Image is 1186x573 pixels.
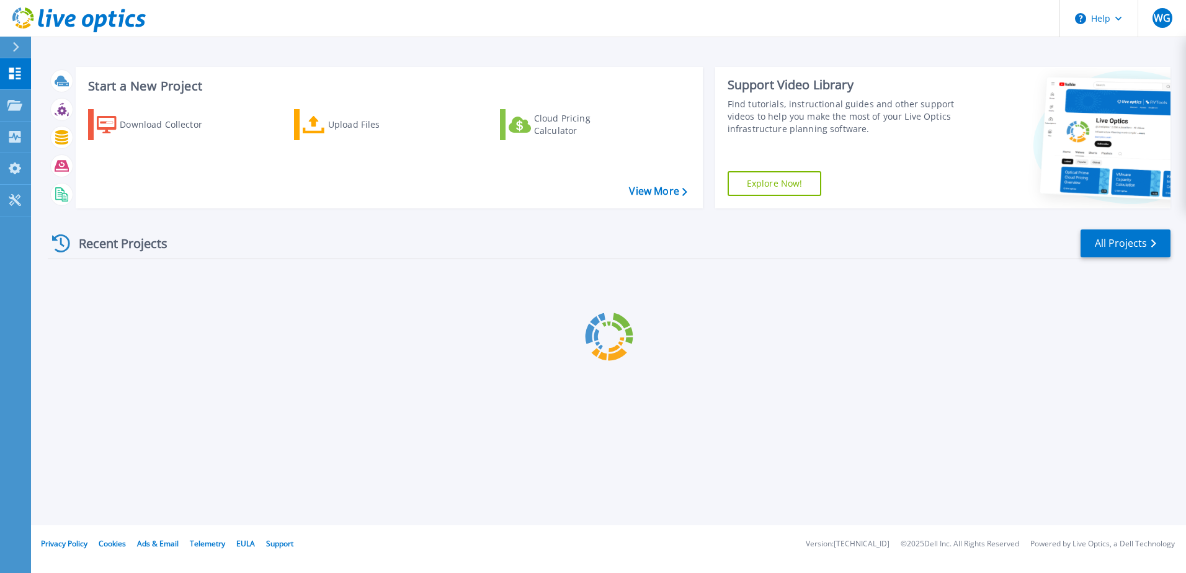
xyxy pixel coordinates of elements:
div: Cloud Pricing Calculator [534,112,633,137]
li: Version: [TECHNICAL_ID] [806,540,890,548]
div: Recent Projects [48,228,184,259]
li: © 2025 Dell Inc. All Rights Reserved [901,540,1019,548]
a: EULA [236,538,255,549]
a: Explore Now! [728,171,822,196]
div: Download Collector [120,112,219,137]
div: Find tutorials, instructional guides and other support videos to help you make the most of your L... [728,98,960,135]
h3: Start a New Project [88,79,687,93]
span: WG [1154,13,1170,23]
a: Cloud Pricing Calculator [500,109,638,140]
a: Support [266,538,293,549]
div: Upload Files [328,112,427,137]
a: All Projects [1081,229,1170,257]
div: Support Video Library [728,77,960,93]
a: Upload Files [294,109,432,140]
a: Ads & Email [137,538,179,549]
li: Powered by Live Optics, a Dell Technology [1030,540,1175,548]
a: Privacy Policy [41,538,87,549]
a: View More [629,185,687,197]
a: Cookies [99,538,126,549]
a: Download Collector [88,109,226,140]
a: Telemetry [190,538,225,549]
